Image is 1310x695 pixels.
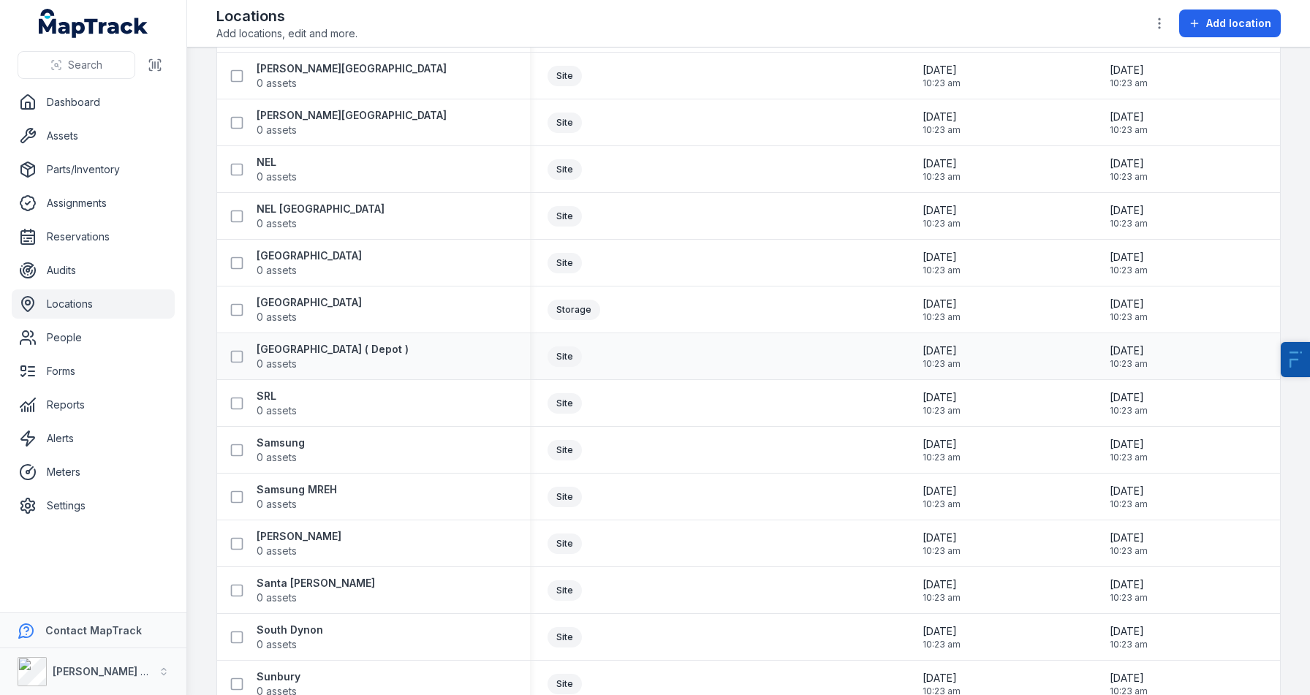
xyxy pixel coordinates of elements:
[12,357,175,386] a: Forms
[923,124,961,136] span: 10:23 am
[1110,250,1148,276] time: 07/10/2025, 10:23:14 am
[548,159,582,180] div: Site
[1110,124,1148,136] span: 10:23 am
[548,627,582,647] div: Site
[1110,484,1148,510] time: 07/10/2025, 10:23:14 am
[548,580,582,601] div: Site
[12,289,175,319] a: Locations
[257,576,375,590] strong: Santa [PERSON_NAME]
[12,457,175,487] a: Meters
[1110,592,1148,604] span: 10:23 am
[923,577,961,604] time: 07/10/2025, 10:23:14 am
[1110,531,1148,545] span: [DATE]
[39,9,148,38] a: MapTrack
[923,624,961,639] span: [DATE]
[12,424,175,453] a: Alerts
[548,674,582,694] div: Site
[923,498,961,510] span: 10:23 am
[257,108,447,123] strong: [PERSON_NAME][GEOGRAPHIC_DATA]
[923,531,961,557] time: 07/10/2025, 10:23:14 am
[1110,110,1148,136] time: 07/10/2025, 10:23:14 am
[12,155,175,184] a: Parts/Inventory
[257,669,300,684] strong: Sunbury
[1110,498,1148,510] span: 10:23 am
[257,529,341,544] strong: [PERSON_NAME]
[1110,437,1148,452] span: [DATE]
[257,248,362,278] a: [GEOGRAPHIC_DATA]0 assets
[1110,203,1148,218] span: [DATE]
[257,263,297,278] span: 0 assets
[923,250,961,265] span: [DATE]
[923,437,961,452] span: [DATE]
[1110,671,1148,685] span: [DATE]
[257,544,297,558] span: 0 assets
[18,51,135,79] button: Search
[12,256,175,285] a: Audits
[257,202,385,216] strong: NEL [GEOGRAPHIC_DATA]
[923,171,961,183] span: 10:23 am
[548,393,582,414] div: Site
[923,63,961,89] time: 07/10/2025, 10:23:14 am
[923,639,961,650] span: 10:23 am
[1110,639,1148,650] span: 10:23 am
[12,390,175,419] a: Reports
[923,545,961,557] span: 10:23 am
[257,590,297,605] span: 0 assets
[257,357,297,371] span: 0 assets
[923,484,961,498] span: [DATE]
[257,389,297,418] a: SRL0 assets
[1110,437,1148,463] time: 07/10/2025, 10:23:14 am
[216,6,357,26] h2: Locations
[548,206,582,227] div: Site
[923,63,961,77] span: [DATE]
[1110,265,1148,276] span: 10:23 am
[1110,297,1148,311] span: [DATE]
[257,436,305,465] a: Samsung0 assets
[68,58,102,72] span: Search
[923,110,961,136] time: 07/10/2025, 10:23:14 am
[548,253,582,273] div: Site
[257,450,297,465] span: 0 assets
[923,577,961,592] span: [DATE]
[45,624,142,637] strong: Contact MapTrack
[1110,531,1148,557] time: 07/10/2025, 10:23:14 am
[1110,63,1148,77] span: [DATE]
[257,202,385,231] a: NEL [GEOGRAPHIC_DATA]0 assets
[257,436,305,450] strong: Samsung
[923,297,961,323] time: 07/10/2025, 10:23:14 am
[923,358,961,370] span: 10:23 am
[1110,110,1148,124] span: [DATE]
[923,624,961,650] time: 07/10/2025, 10:23:14 am
[923,531,961,545] span: [DATE]
[257,155,297,170] strong: NEL
[1110,343,1148,358] span: [DATE]
[1110,624,1148,639] span: [DATE]
[923,250,961,276] time: 07/10/2025, 10:23:14 am
[923,156,961,183] time: 07/10/2025, 10:23:14 am
[12,491,175,520] a: Settings
[12,189,175,218] a: Assignments
[257,216,297,231] span: 0 assets
[1110,250,1148,265] span: [DATE]
[923,390,961,405] span: [DATE]
[216,26,357,41] span: Add locations, edit and more.
[1110,484,1148,498] span: [DATE]
[1110,577,1148,592] span: [DATE]
[257,482,337,497] strong: Samsung MREH
[1110,171,1148,183] span: 10:23 am
[1110,343,1148,370] time: 07/10/2025, 10:23:14 am
[548,346,582,367] div: Site
[1206,16,1271,31] span: Add location
[1110,624,1148,650] time: 07/10/2025, 10:23:14 am
[923,110,961,124] span: [DATE]
[257,482,337,512] a: Samsung MREH0 assets
[257,123,297,137] span: 0 assets
[548,440,582,460] div: Site
[923,311,961,323] span: 10:23 am
[12,121,175,151] a: Assets
[257,170,297,184] span: 0 assets
[1110,297,1148,323] time: 07/10/2025, 10:23:14 am
[548,66,582,86] div: Site
[1110,203,1148,229] time: 07/10/2025, 10:23:14 am
[257,497,297,512] span: 0 assets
